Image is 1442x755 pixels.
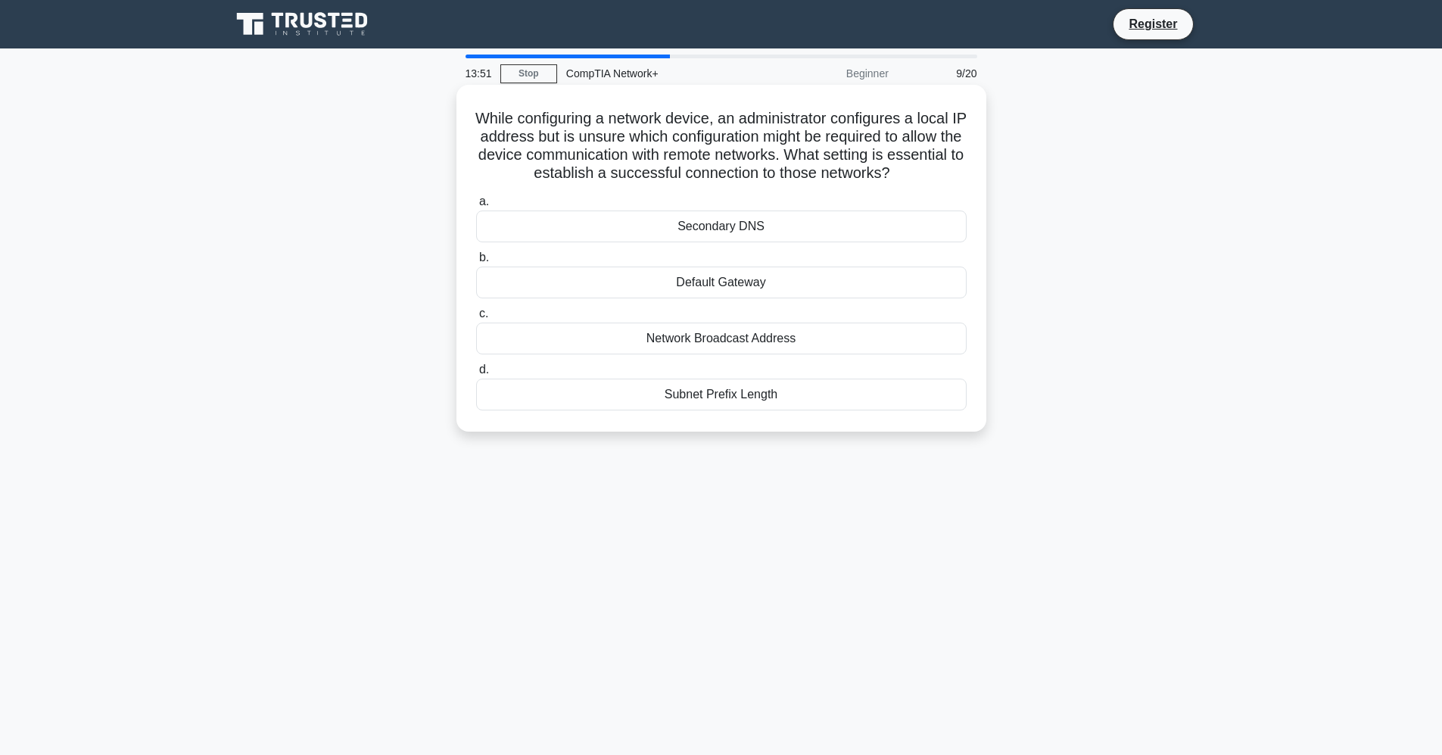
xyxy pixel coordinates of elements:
div: 13:51 [456,58,500,89]
span: d. [479,363,489,376]
div: Default Gateway [476,267,967,298]
div: Beginner [765,58,898,89]
div: CompTIA Network+ [557,58,765,89]
div: Network Broadcast Address [476,323,967,354]
div: 9/20 [898,58,986,89]
span: b. [479,251,489,264]
a: Register [1120,14,1186,33]
a: Stop [500,64,557,83]
div: Subnet Prefix Length [476,379,967,410]
div: Secondary DNS [476,211,967,242]
span: a. [479,195,489,207]
span: c. [479,307,488,320]
h5: While configuring a network device, an administrator configures a local IP address but is unsure ... [475,109,968,183]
